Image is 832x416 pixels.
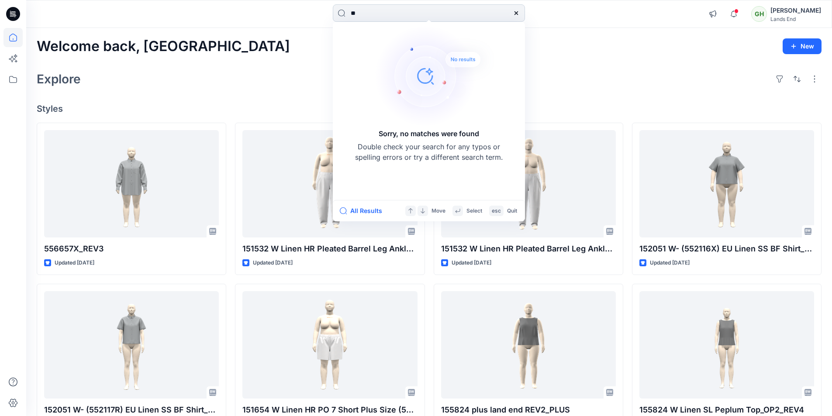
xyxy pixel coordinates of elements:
p: 556657X_REV3 [44,243,219,255]
div: Lands End [770,16,821,22]
a: 155824 plus land end REV2_PLUS [441,291,616,399]
p: Double check your search for any typos or spelling errors or try a different search term. [355,141,503,162]
p: Updated [DATE] [650,258,690,268]
h5: Sorry, no matches were found [379,128,479,139]
button: New [783,38,822,54]
p: Move [432,206,445,216]
div: GH [751,6,767,22]
a: 155824 W Linen SL Peplum Top_OP2_REV4 [639,291,814,399]
p: 151654 W Linen HR PO 7 Short Plus Size (551526X) [242,404,417,416]
a: 152051 W- (552116X) EU Linen SS BF Shirt_REV2 [639,130,814,238]
a: 556657X_REV3 [44,130,219,238]
p: 151532 W Linen HR Pleated Barrel Leg Ankle Pant_REV2 [242,243,417,255]
p: Updated [DATE] [452,258,491,268]
h4: Styles [37,103,822,114]
p: 152051 W- (552117R) EU Linen SS BF Shirt_REV2 [44,404,219,416]
p: 151532 W Linen HR Pleated Barrel Leg Ankle Pant_REV1 [441,243,616,255]
div: [PERSON_NAME] [770,5,821,16]
button: All Results [340,206,388,216]
a: 151654 W Linen HR PO 7 Short Plus Size (551526X) [242,291,417,399]
img: Sorry, no matches were found [375,24,497,128]
a: 151532 W Linen HR Pleated Barrel Leg Ankle Pant_REV2 [242,130,417,238]
p: esc [492,206,501,216]
p: 152051 W- (552116X) EU Linen SS BF Shirt_REV2 [639,243,814,255]
a: 151532 W Linen HR Pleated Barrel Leg Ankle Pant_REV1 [441,130,616,238]
a: 152051 W- (552117R) EU Linen SS BF Shirt_REV2 [44,291,219,399]
p: 155824 W Linen SL Peplum Top_OP2_REV4 [639,404,814,416]
p: 155824 plus land end REV2_PLUS [441,404,616,416]
p: Quit [507,206,517,216]
p: Updated [DATE] [55,258,94,268]
p: Select [466,206,482,216]
p: Updated [DATE] [253,258,293,268]
h2: Explore [37,72,81,86]
h2: Welcome back, [GEOGRAPHIC_DATA] [37,38,290,55]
